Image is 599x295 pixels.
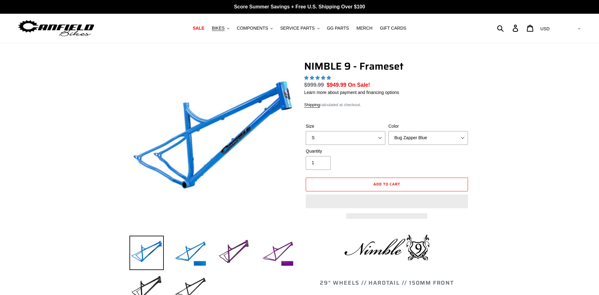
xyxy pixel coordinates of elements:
span: 4.89 stars [304,75,332,80]
img: Canfield Bikes [17,18,95,38]
a: Learn more about payment and financing options [304,90,399,95]
span: Add to cart [373,181,400,187]
img: Load image into Gallery viewer, NIMBLE 9 - Frameset [217,236,251,270]
span: MERCH [357,26,373,31]
span: GG PARTS [327,26,349,31]
label: Color [388,123,468,130]
a: Shipping [304,102,320,108]
img: Load image into Gallery viewer, NIMBLE 9 - Frameset [261,236,295,270]
a: GG PARTS [324,24,352,32]
span: SERVICE PARTS [280,26,314,31]
img: NIMBLE 9 - Frameset [131,61,294,224]
span: 29" WHEELS // HARDTAIL // 150MM FRONT [320,278,454,287]
a: SALE [190,24,207,32]
button: SERVICE PARTS [277,24,322,32]
span: GIFT CARDS [380,26,407,31]
div: calculated at checkout. [304,102,470,108]
label: Size [306,123,385,130]
a: MERCH [353,24,376,32]
a: GIFT CARDS [377,24,410,32]
img: Load image into Gallery viewer, NIMBLE 9 - Frameset [129,236,164,270]
span: $949.99 [327,82,346,88]
span: SALE [193,26,204,31]
span: On Sale! [348,81,370,89]
span: COMPONENTS [237,26,268,31]
img: Load image into Gallery viewer, NIMBLE 9 - Frameset [173,236,207,270]
s: $999.99 [304,82,324,88]
span: BIKES [212,26,225,31]
button: COMPONENTS [234,24,276,32]
label: Quantity [306,148,385,155]
button: Add to cart [306,178,468,191]
button: BIKES [209,24,232,32]
input: Search [500,21,516,35]
h1: NIMBLE 9 - Frameset [304,60,470,72]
